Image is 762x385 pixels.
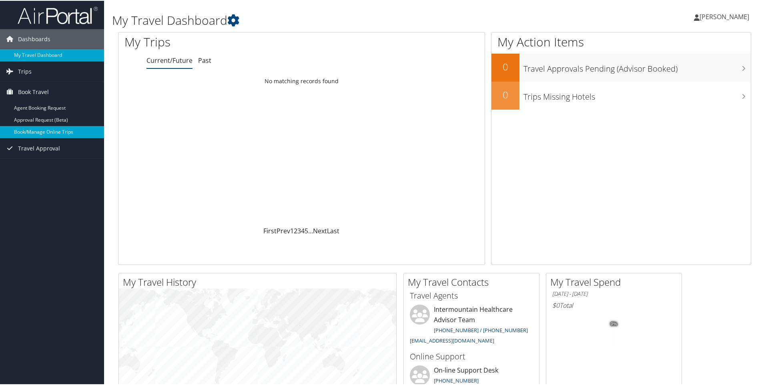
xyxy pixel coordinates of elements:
span: $0 [552,300,559,309]
h3: Travel Approvals Pending (Advisor Booked) [523,58,751,74]
a: 5 [305,226,308,235]
a: [PHONE_NUMBER] [434,376,479,383]
h3: Online Support [410,350,533,361]
li: Intermountain Healthcare Advisor Team [406,304,537,347]
a: 2 [294,226,297,235]
h2: 0 [491,59,519,73]
span: … [308,226,313,235]
span: Trips [18,61,32,81]
a: 0Trips Missing Hotels [491,81,751,109]
h2: My Travel History [123,275,396,288]
tspan: 0% [611,321,617,326]
h1: My Trips [124,33,326,50]
a: First [263,226,277,235]
h1: My Travel Dashboard [112,11,542,28]
span: Dashboards [18,28,50,48]
span: [PERSON_NAME] [700,12,749,20]
a: 4 [301,226,305,235]
a: 1 [290,226,294,235]
a: Current/Future [146,55,193,64]
a: Prev [277,226,290,235]
a: Last [327,226,339,235]
td: No matching records found [118,73,485,88]
a: Next [313,226,327,235]
span: Travel Approval [18,138,60,158]
h6: [DATE] - [DATE] [552,289,676,297]
span: Book Travel [18,81,49,101]
img: airportal-logo.png [18,5,98,24]
h1: My Action Items [491,33,751,50]
a: 0Travel Approvals Pending (Advisor Booked) [491,53,751,81]
a: [EMAIL_ADDRESS][DOMAIN_NAME] [410,336,494,343]
a: [PERSON_NAME] [694,4,757,28]
a: [PHONE_NUMBER] / [PHONE_NUMBER] [434,326,528,333]
h2: My Travel Contacts [408,275,539,288]
a: 3 [297,226,301,235]
h3: Trips Missing Hotels [523,86,751,102]
h2: My Travel Spend [550,275,682,288]
a: Past [198,55,211,64]
h6: Total [552,300,676,309]
h2: 0 [491,87,519,101]
h3: Travel Agents [410,289,533,301]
